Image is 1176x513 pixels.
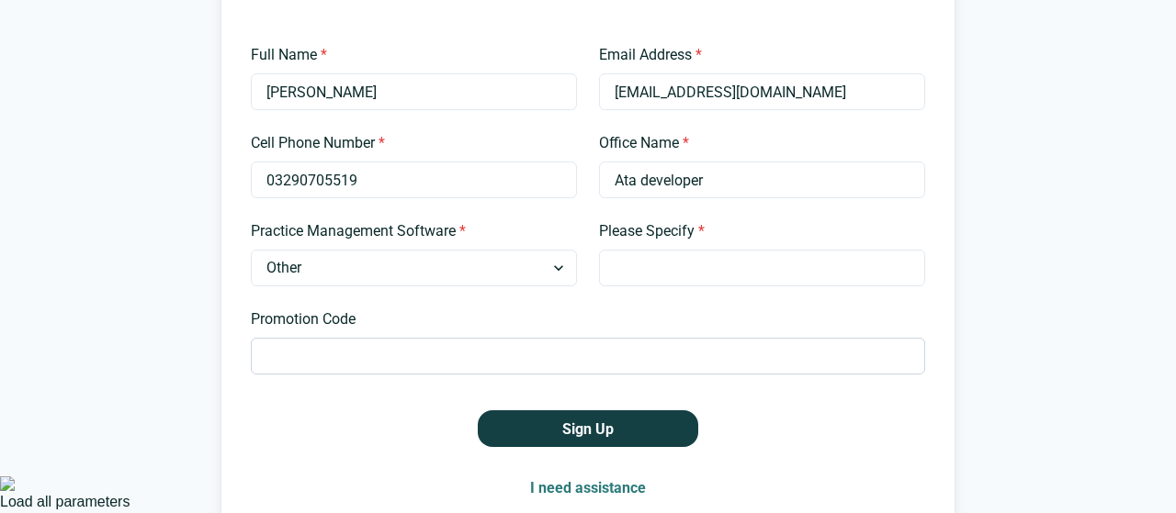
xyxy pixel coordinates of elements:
[515,469,661,506] button: I need assistance
[478,410,698,447] button: Sign Up
[251,308,914,330] label: Promotion Code
[251,44,566,66] label: Full Name
[599,220,914,242] label: Please Specify
[599,132,914,154] label: Office Name
[251,220,566,242] label: Practice Management Software
[599,162,925,198] input: Type your office name and address
[599,44,914,66] label: Email Address
[251,132,566,154] label: Cell Phone Number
